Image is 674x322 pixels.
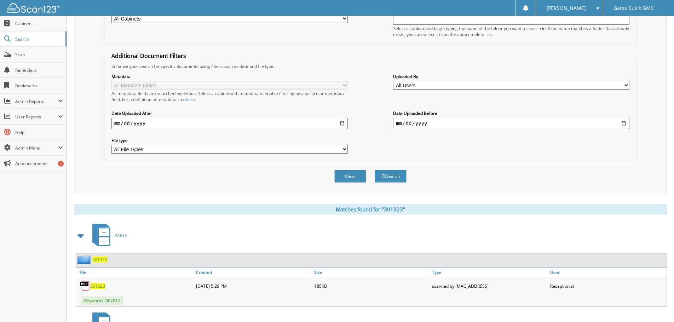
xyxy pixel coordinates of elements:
a: Type [430,268,548,277]
div: 5 [58,161,64,166]
iframe: Chat Widget [639,288,674,322]
button: Clear [334,170,366,183]
span: Scan [15,52,63,58]
a: Created [194,268,312,277]
span: Announcements [15,160,63,166]
span: [PERSON_NAME] [546,6,586,10]
legend: Additional Document Filters [108,52,190,60]
span: PARTS [115,233,127,239]
label: Uploaded By [393,74,629,80]
span: Search [15,36,62,42]
span: Reminders [15,67,63,73]
input: end [393,118,629,129]
input: start [111,118,348,129]
a: 301323 [92,257,107,263]
label: File type [111,137,348,144]
span: Bookmarks [15,83,63,89]
span: User Reports [15,114,58,120]
span: Gates Buick GMC [613,6,654,10]
button: Search [375,170,407,183]
div: 185KB [312,279,431,293]
a: Size [312,268,431,277]
div: Matches found for "301323" [74,204,667,215]
div: Enhance your search for specific documents using filters such as date and file type. [108,63,633,69]
div: scanned by [MAC_ADDRESS] [430,279,548,293]
div: All metadata fields are searched by default. Select a cabinet with metadata to enable filtering b... [111,90,348,103]
a: 301323 [90,283,105,289]
span: Keywords: 007012 [81,297,123,305]
div: Receptionist [548,279,667,293]
label: Metadata [111,74,348,80]
label: Date Uploaded Before [393,110,629,116]
span: Help [15,129,63,135]
span: Cabinets [15,21,63,27]
img: scan123-logo-white.svg [7,3,60,13]
div: Select a cabinet and begin typing the name of the folder you want to search in. If the name match... [393,25,629,37]
span: Admin Reports [15,98,58,104]
div: [DATE] 5:29 PM [194,279,312,293]
span: Admin Menu [15,145,58,151]
a: User [548,268,667,277]
a: PARTS [88,222,127,250]
label: Date Uploaded After [111,110,348,116]
a: File [76,268,194,277]
img: PDF.png [80,281,90,291]
img: folder2.png [77,255,92,264]
a: here [186,96,195,103]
